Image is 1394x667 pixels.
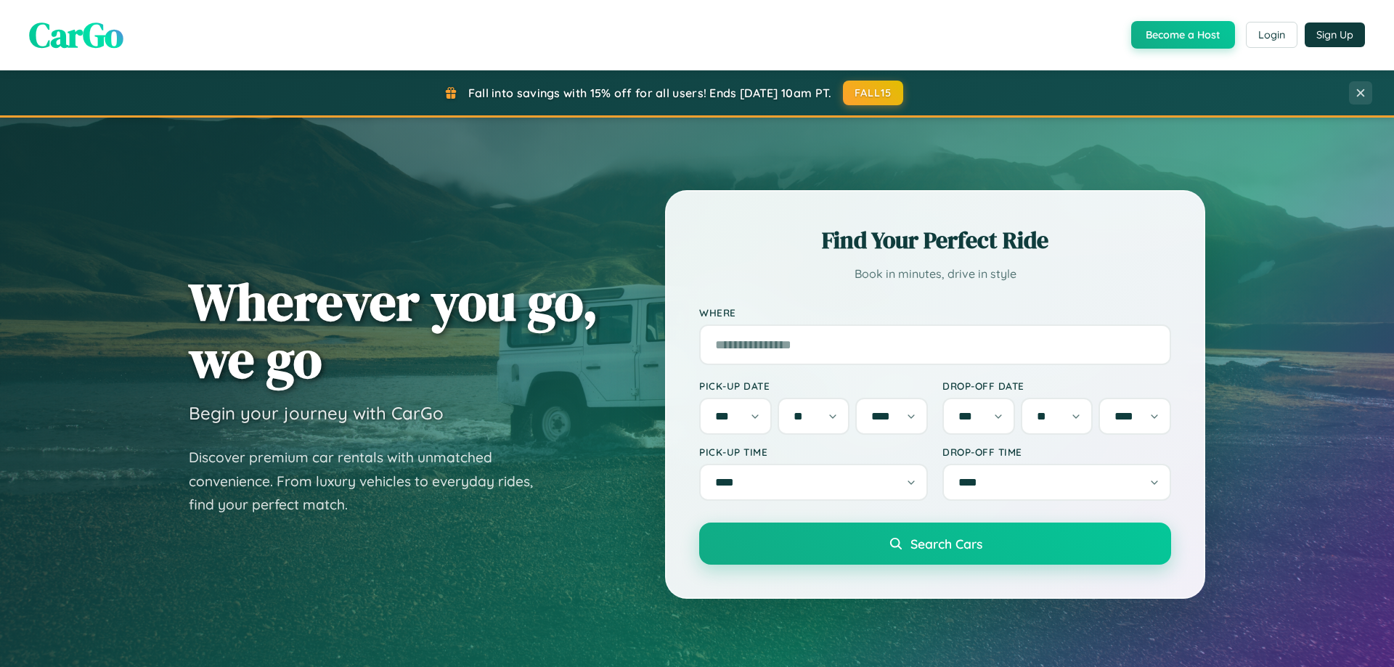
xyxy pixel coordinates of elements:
h1: Wherever you go, we go [189,273,598,388]
button: Sign Up [1305,22,1365,47]
p: Discover premium car rentals with unmatched convenience. From luxury vehicles to everyday rides, ... [189,446,552,517]
span: CarGo [29,11,123,59]
label: Pick-up Date [699,380,928,392]
label: Pick-up Time [699,446,928,458]
button: Search Cars [699,523,1171,565]
label: Where [699,306,1171,319]
button: Login [1246,22,1297,48]
label: Drop-off Time [942,446,1171,458]
span: Search Cars [910,536,982,552]
h2: Find Your Perfect Ride [699,224,1171,256]
label: Drop-off Date [942,380,1171,392]
p: Book in minutes, drive in style [699,263,1171,285]
span: Fall into savings with 15% off for all users! Ends [DATE] 10am PT. [468,86,832,100]
button: Become a Host [1131,21,1235,49]
h3: Begin your journey with CarGo [189,402,444,424]
button: FALL15 [843,81,904,105]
